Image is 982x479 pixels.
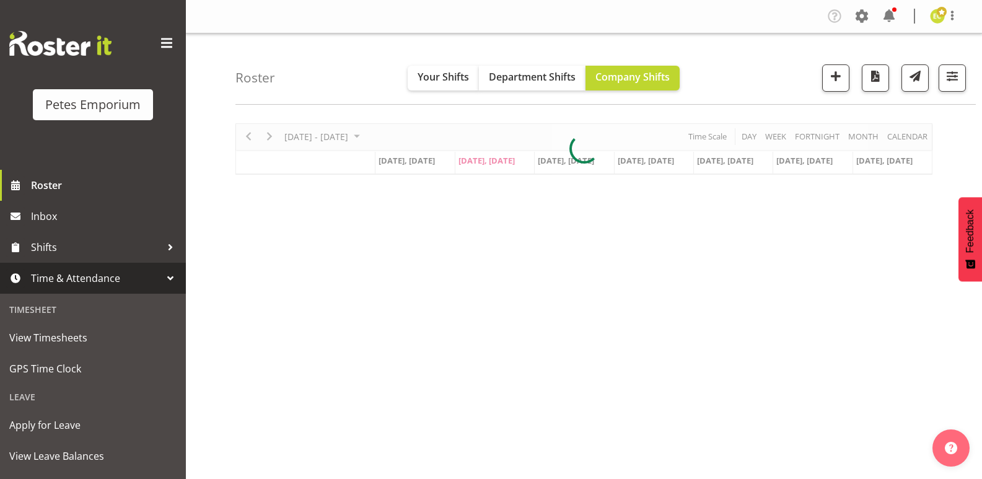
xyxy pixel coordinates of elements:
button: Add a new shift [822,64,849,92]
div: Petes Emporium [45,95,141,114]
span: Inbox [31,207,180,226]
button: Feedback - Show survey [958,197,982,281]
a: GPS Time Clock [3,353,183,384]
span: Shifts [31,238,161,257]
button: Send a list of all shifts for the selected filtered period to all rostered employees. [901,64,929,92]
span: Company Shifts [595,70,670,84]
span: View Timesheets [9,328,177,347]
a: View Timesheets [3,322,183,353]
span: Time & Attendance [31,269,161,288]
span: Roster [31,176,180,195]
h4: Roster [235,71,275,85]
img: help-xxl-2.png [945,442,957,454]
button: Download a PDF of the roster according to the set date range. [862,64,889,92]
button: Department Shifts [479,66,585,90]
img: emma-croft7499.jpg [930,9,945,24]
span: Apply for Leave [9,416,177,434]
div: Leave [3,384,183,410]
button: Company Shifts [585,66,680,90]
button: Your Shifts [408,66,479,90]
div: Timesheet [3,297,183,322]
span: GPS Time Clock [9,359,177,378]
a: Apply for Leave [3,410,183,441]
span: View Leave Balances [9,447,177,465]
span: Department Shifts [489,70,576,84]
a: View Leave Balances [3,441,183,472]
span: Feedback [965,209,976,253]
img: Rosterit website logo [9,31,112,56]
span: Your Shifts [418,70,469,84]
button: Filter Shifts [939,64,966,92]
